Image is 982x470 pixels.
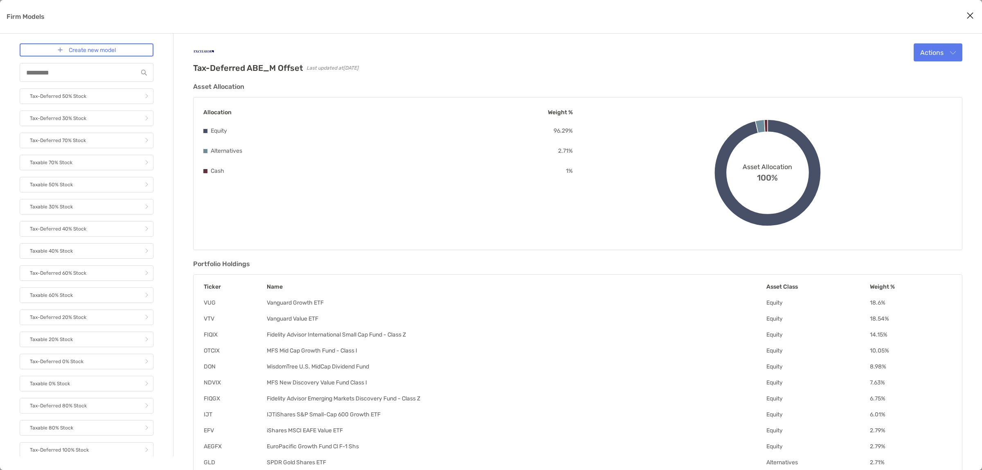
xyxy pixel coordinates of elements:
[869,395,952,402] td: 6.75 %
[20,287,153,303] a: Taxable 60% Stock
[306,65,358,71] span: Last updated at [DATE]
[20,354,153,369] a: Tax-Deferred 0% Stock
[193,43,214,60] img: Company Logo
[30,423,73,433] p: Taxable 80% Stock
[141,70,147,76] img: input icon
[964,10,976,22] button: Close modal
[266,283,766,291] th: Name
[20,199,153,215] a: Taxable 30% Stock
[7,11,45,22] p: Firm Models
[766,283,869,291] th: Asset Class
[266,363,766,371] td: WisdomTree U.S. MidCap Dividend Fund
[30,268,86,278] p: Tax-Deferred 60% Stock
[766,427,869,434] td: Equity
[766,411,869,418] td: Equity
[203,459,266,466] td: GLD
[766,347,869,355] td: Equity
[20,221,153,237] a: Tax-Deferred 40% Stock
[266,331,766,339] td: Fidelity Advisor International Small Cap Fund - Class Z
[20,133,153,148] a: Tax-Deferred 70% Stock
[30,158,72,168] p: Taxable 70% Stock
[20,43,153,56] a: Create new model
[766,315,869,323] td: Equity
[743,163,792,171] span: Asset Allocation
[20,111,153,126] a: Tax-Deferred 30% Stock
[766,299,869,307] td: Equity
[869,315,952,323] td: 18.54 %
[193,260,962,268] h3: Portfolio Holdings
[30,445,89,455] p: Tax-Deferred 100% Stock
[30,202,73,212] p: Taxable 30% Stock
[30,401,87,411] p: Tax-Deferred 80% Stock
[266,443,766,450] td: EuroPacific Growth Fund Cl F-1 Shs
[869,443,952,450] td: 2.79 %
[869,331,952,339] td: 14.15 %
[203,363,266,371] td: DON
[30,312,86,323] p: Tax-Deferred 20% Stock
[203,347,266,355] td: OTCIX
[30,113,86,124] p: Tax-Deferred 30% Stock
[203,411,266,418] td: IJT
[203,379,266,386] td: NDVIX
[869,459,952,466] td: 2.71 %
[266,347,766,355] td: MFS Mid Cap Growth Fund - Class I
[266,459,766,466] td: SPDR Gold Shares ETF
[554,126,573,136] p: 96.29 %
[869,299,952,307] td: 18.6 %
[548,107,573,117] p: Weight %
[869,283,952,291] th: Weight %
[266,427,766,434] td: iShares MSCI EAFE Value ETF
[20,265,153,281] a: Tax-Deferred 60% Stock
[266,379,766,386] td: MFS New Discovery Value Fund Class I
[766,443,869,450] td: Equity
[20,155,153,170] a: Taxable 70% Stock
[193,63,303,73] h2: Tax-Deferred ABE_M Offset
[30,357,83,367] p: Tax-Deferred 0% Stock
[20,420,153,436] a: Taxable 80% Stock
[203,331,266,339] td: FIQIX
[757,171,778,183] span: 100%
[766,379,869,386] td: Equity
[20,398,153,414] a: Tax-Deferred 80% Stock
[869,379,952,386] td: 7.63 %
[203,299,266,307] td: VUG
[869,411,952,418] td: 6.01 %
[20,442,153,458] a: Tax-Deferred 100% Stock
[203,427,266,434] td: EFV
[869,427,952,434] td: 2.79 %
[914,43,962,61] button: Actions
[30,91,86,102] p: Tax-Deferred 50% Stock
[30,136,86,146] p: Tax-Deferred 70% Stock
[20,177,153,192] a: Taxable 50% Stock
[766,331,869,339] td: Equity
[203,283,266,291] th: Ticker
[30,290,73,301] p: Taxable 60% Stock
[211,126,227,136] p: Equity
[20,243,153,259] a: Taxable 40% Stock
[266,395,766,402] td: Fidelity Advisor Emerging Markets Discovery Fund - Class Z
[211,166,224,176] p: Cash
[869,363,952,371] td: 8.98 %
[20,88,153,104] a: Tax-Deferred 50% Stock
[766,395,869,402] td: Equity
[30,379,70,389] p: Taxable 0% Stock
[203,443,266,450] td: AEGFX
[266,299,766,307] td: Vanguard Growth ETF
[766,363,869,371] td: Equity
[869,347,952,355] td: 10.05 %
[203,107,232,117] p: Allocation
[193,83,962,90] h3: Asset Allocation
[203,395,266,402] td: FIQGX
[30,224,86,234] p: Tax-Deferred 40% Stock
[20,332,153,347] a: Taxable 20% Stock
[20,376,153,391] a: Taxable 0% Stock
[266,411,766,418] td: IJTiShares S&P Small-Cap 600 Growth ETF
[211,146,242,156] p: Alternatives
[30,334,73,345] p: Taxable 20% Stock
[30,246,73,256] p: Taxable 40% Stock
[203,315,266,323] td: VTV
[266,315,766,323] td: Vanguard Value ETF
[766,459,869,466] td: Alternatives
[30,180,73,190] p: Taxable 50% Stock
[566,166,573,176] p: 1 %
